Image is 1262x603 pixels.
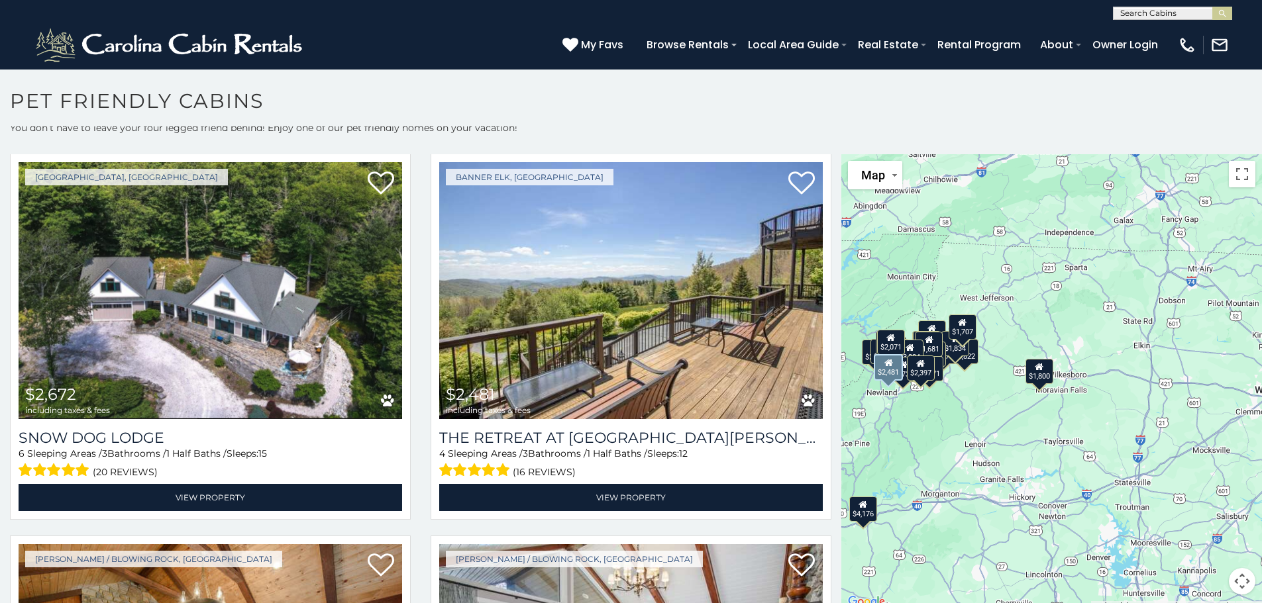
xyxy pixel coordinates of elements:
[439,162,823,419] a: The Retreat at Mountain Meadows $2,481 including taxes & fees
[513,463,576,481] span: (16 reviews)
[1033,33,1080,56] a: About
[446,169,613,185] a: Banner Elk, [GEOGRAPHIC_DATA]
[949,314,976,340] div: $1,707
[19,447,402,481] div: Sleeping Areas / Bathrooms / Sleeps:
[1025,358,1053,383] div: $1,800
[523,447,528,459] span: 3
[874,354,904,381] div: $2,481
[19,162,402,419] img: Snow Dog Lodge
[916,331,943,356] div: $1,681
[1229,161,1255,187] button: Toggle fullscreen view
[951,339,978,364] div: $5,822
[102,447,107,459] span: 3
[25,406,110,414] span: including taxes & fees
[1086,33,1165,56] a: Owner Login
[741,33,845,56] a: Local Area Guide
[640,33,735,56] a: Browse Rentals
[581,36,623,53] span: My Favs
[446,406,531,414] span: including taxes & fees
[918,320,946,345] div: $2,217
[942,330,970,355] div: $1,834
[439,162,823,419] img: The Retreat at Mountain Meadows
[788,170,815,198] a: Add to favorites
[907,355,935,380] div: $2,397
[1229,568,1255,594] button: Map camera controls
[916,355,943,381] div: $1,271
[439,484,823,511] a: View Property
[19,162,402,419] a: Snow Dog Lodge $2,672 including taxes & fees
[587,447,647,459] span: 1 Half Baths /
[19,447,25,459] span: 6
[877,329,905,354] div: $2,071
[368,170,394,198] a: Add to favorites
[19,484,402,511] a: View Property
[19,429,402,447] a: Snow Dog Lodge
[788,552,815,580] a: Add to favorites
[25,385,76,404] span: $2,672
[931,33,1027,56] a: Rental Program
[25,551,282,567] a: [PERSON_NAME] / Blowing Rock, [GEOGRAPHIC_DATA]
[33,25,308,65] img: White-1-2.png
[368,552,394,580] a: Add to favorites
[1178,36,1196,54] img: phone-regular-white.png
[25,169,228,185] a: [GEOGRAPHIC_DATA], [GEOGRAPHIC_DATA]
[446,551,703,567] a: [PERSON_NAME] / Blowing Rock, [GEOGRAPHIC_DATA]
[849,496,877,521] div: $4,176
[848,161,902,189] button: Change map style
[439,429,823,447] h3: The Retreat at Mountain Meadows
[871,339,899,364] div: $2,151
[890,357,918,382] div: $1,733
[679,447,688,459] span: 12
[439,447,445,459] span: 4
[439,447,823,481] div: Sleeping Areas / Bathrooms / Sleeps:
[562,36,627,54] a: My Favs
[258,447,267,459] span: 15
[1210,36,1229,54] img: mail-regular-white.png
[851,33,925,56] a: Real Estate
[93,463,158,481] span: (20 reviews)
[861,168,885,182] span: Map
[439,429,823,447] a: The Retreat at [GEOGRAPHIC_DATA][PERSON_NAME]
[166,447,227,459] span: 1 Half Baths /
[863,339,890,364] div: $2,060
[446,385,495,404] span: $2,481
[896,339,924,364] div: $3,884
